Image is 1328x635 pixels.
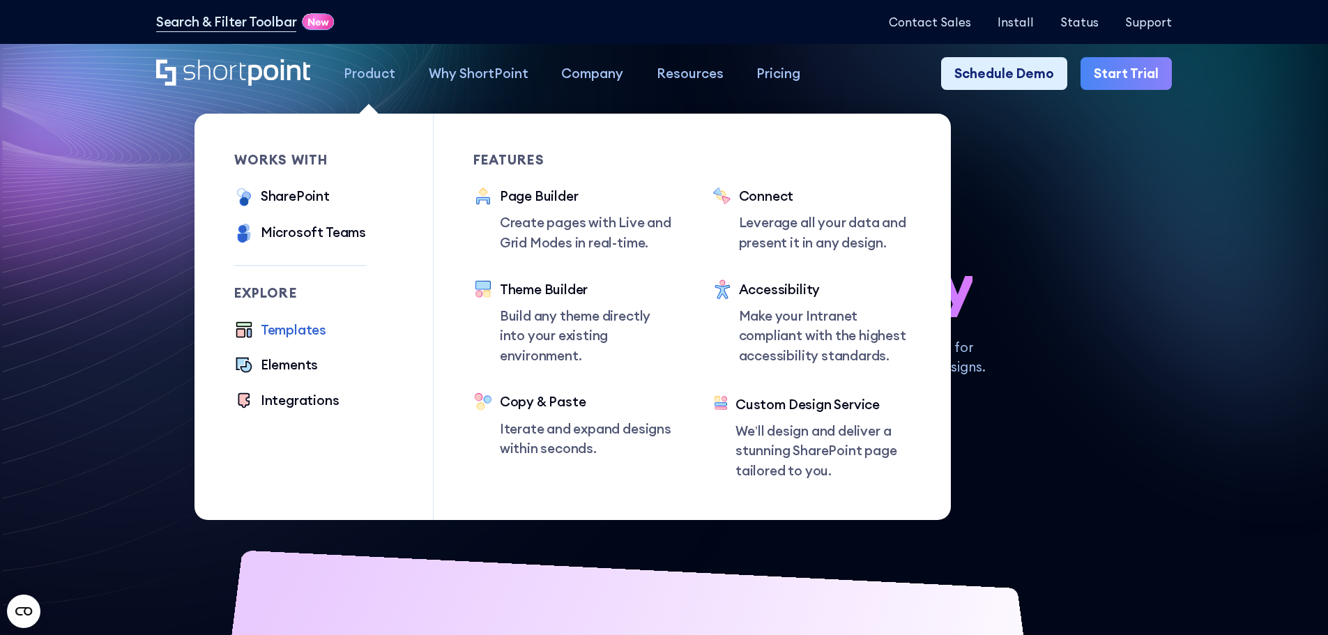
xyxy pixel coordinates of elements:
[261,390,339,411] div: Integrations
[739,306,912,366] p: Make your Intranet compliant with the highest accessibility standards.
[234,186,330,209] a: SharePoint
[500,392,673,412] div: Copy & Paste
[712,186,912,252] a: ConnectLeverage all your data and present it in any design.
[234,355,319,377] a: Elements
[1125,15,1172,29] a: Support
[740,57,818,91] a: Pricing
[500,186,673,206] div: Page Builder
[1060,15,1099,29] a: Status
[7,595,40,628] button: Open CMP widget
[640,57,740,91] a: Resources
[156,12,297,32] a: Search & Filter Toolbar
[500,306,673,366] p: Build any theme directly into your existing environment.
[561,63,623,84] div: Company
[1077,473,1328,635] iframe: Chat Widget
[998,15,1034,29] a: Install
[739,280,912,300] div: Accessibility
[234,286,367,300] div: Explore
[234,153,367,167] div: works with
[429,63,528,84] div: Why ShortPoint
[412,57,545,91] a: Why ShortPoint
[327,57,412,91] a: Product
[344,63,395,84] div: Product
[234,222,366,245] a: Microsoft Teams
[500,280,673,300] div: Theme Builder
[261,355,318,375] div: Elements
[156,59,310,88] a: Home
[234,320,326,342] a: Templates
[473,280,673,366] a: Theme BuilderBuild any theme directly into your existing environment.
[735,395,911,415] div: Custom Design Service
[500,213,673,252] p: Create pages with Live and Grid Modes in real-time.
[473,186,673,252] a: Page BuilderCreate pages with Live and Grid Modes in real-time.
[473,153,673,167] div: Features
[657,63,724,84] div: Resources
[261,186,330,206] div: SharePoint
[261,222,366,243] div: Microsoft Teams
[941,57,1067,91] a: Schedule Demo
[712,395,912,481] a: Custom Design ServiceWe’ll design and deliver a stunning SharePoint page tailored to you.
[739,213,912,252] p: Leverage all your data and present it in any design.
[735,421,911,481] p: We’ll design and deliver a stunning SharePoint page tailored to you.
[156,186,1172,318] h1: SharePoint Design has never been
[234,390,339,413] a: Integrations
[1081,57,1172,91] a: Start Trial
[261,320,326,340] div: Templates
[500,419,673,459] p: Iterate and expand designs within seconds.
[889,15,971,29] a: Contact Sales
[473,392,673,458] a: Copy & PasteIterate and expand designs within seconds.
[756,63,800,84] div: Pricing
[712,280,912,368] a: AccessibilityMake your Intranet compliant with the highest accessibility standards.
[544,57,640,91] a: Company
[739,186,912,206] div: Connect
